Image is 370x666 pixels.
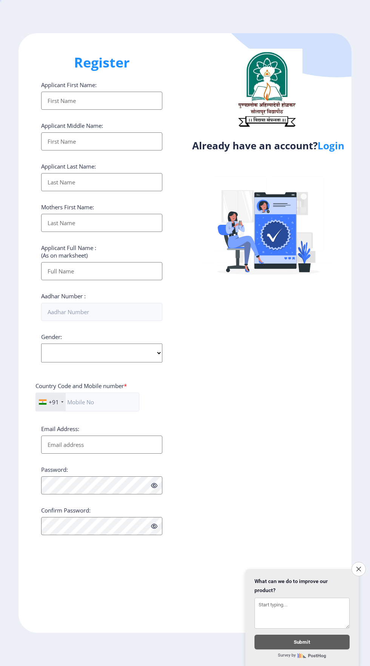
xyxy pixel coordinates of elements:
[41,436,162,454] input: Email address
[231,49,302,129] img: logo
[41,203,94,211] label: Mothers First Name:
[41,466,68,473] label: Password:
[41,214,162,232] input: Last Name
[41,173,162,191] input: Last Name
[49,398,59,406] div: +91
[41,54,162,72] h1: Register
[191,140,346,152] h4: Already have an account?
[202,162,335,294] img: Verified-rafiki.svg
[41,425,79,433] label: Email Address:
[41,92,162,110] input: First Name
[35,393,139,411] input: Mobile No
[41,333,62,341] label: Gender:
[41,163,96,170] label: Applicant Last Name:
[41,244,96,259] label: Applicant Full Name : (As on marksheet)
[41,81,97,89] label: Applicant First Name:
[318,139,344,152] a: Login
[36,393,66,411] div: India (भारत): +91
[41,506,91,514] label: Confirm Password:
[41,262,162,280] input: Full Name
[41,292,86,300] label: Aadhar Number :
[41,132,162,150] input: First Name
[41,122,103,129] label: Applicant Middle Name:
[41,303,162,321] input: Aadhar Number
[35,382,127,390] label: Country Code and Mobile number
